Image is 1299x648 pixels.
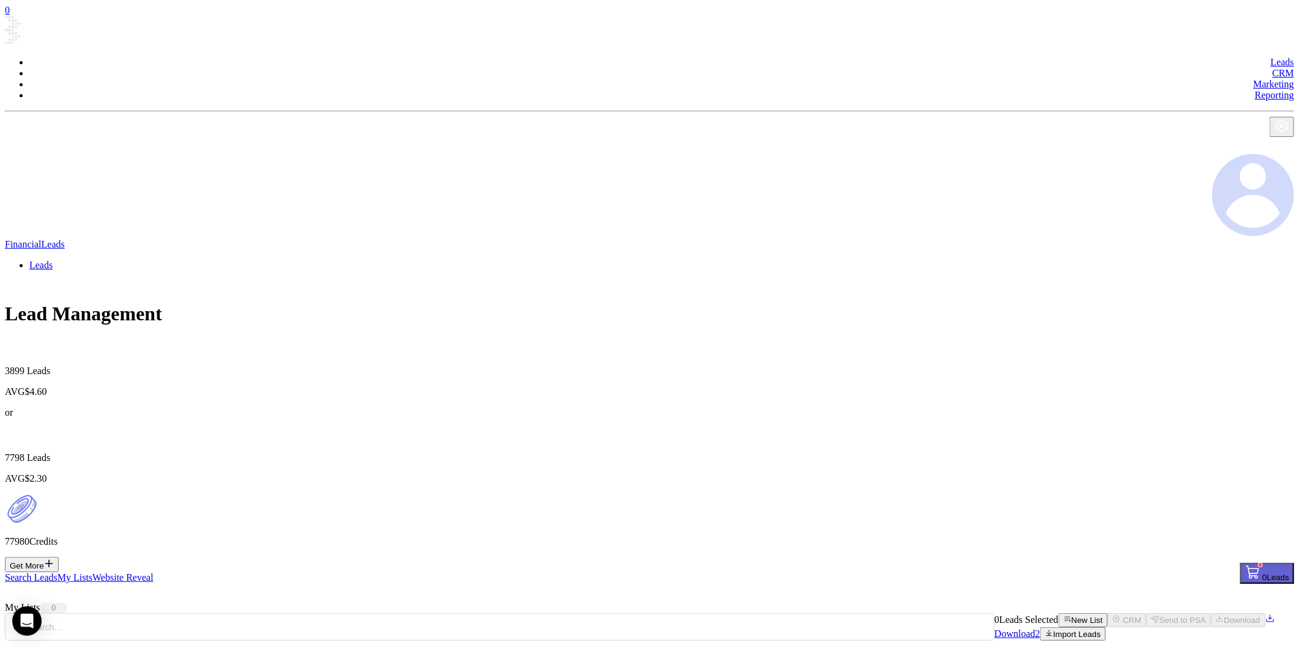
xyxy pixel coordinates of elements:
[1108,613,1146,627] button: CRM
[27,616,977,638] input: Search…
[5,303,1294,325] h1: Lead Management
[1255,90,1294,100] a: Reporting
[29,260,53,270] a: Leads
[994,615,1058,625] span: 0 Leads Selected
[1267,137,1282,152] img: iconNotification
[5,473,1294,484] p: AVG
[1059,613,1108,627] button: New List
[25,386,47,397] span: $4.60
[994,615,1275,639] a: Download2
[5,536,1294,547] p: 77980 Credits
[42,239,65,249] a: Leads
[5,572,57,583] a: Search Leads
[5,366,24,376] span: 3899
[40,603,67,613] span: 0
[1040,627,1106,641] button: Import Leads
[5,386,1294,397] p: AVG
[57,572,92,583] a: My Lists
[12,606,42,636] div: Open Intercom Messenger
[5,239,42,249] a: Financial
[5,366,1294,377] p: Leads
[5,557,59,572] button: Get More
[25,473,47,484] span: $2.30
[5,407,1294,418] p: or
[1275,119,1289,133] img: iconSetting
[1146,613,1211,627] button: Send to PSA
[1253,79,1294,89] a: Marketing
[5,602,1294,613] div: My Lists
[1212,154,1294,237] img: user
[92,572,154,583] a: Website Reveal
[1211,613,1265,627] button: Download
[1271,57,1294,67] a: Leads
[1272,68,1294,78] a: CRM
[5,452,24,463] span: 7798
[5,16,201,45] img: logo
[1240,563,1294,584] button: 0Leads
[5,5,10,15] a: 0
[5,452,1294,463] p: Leads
